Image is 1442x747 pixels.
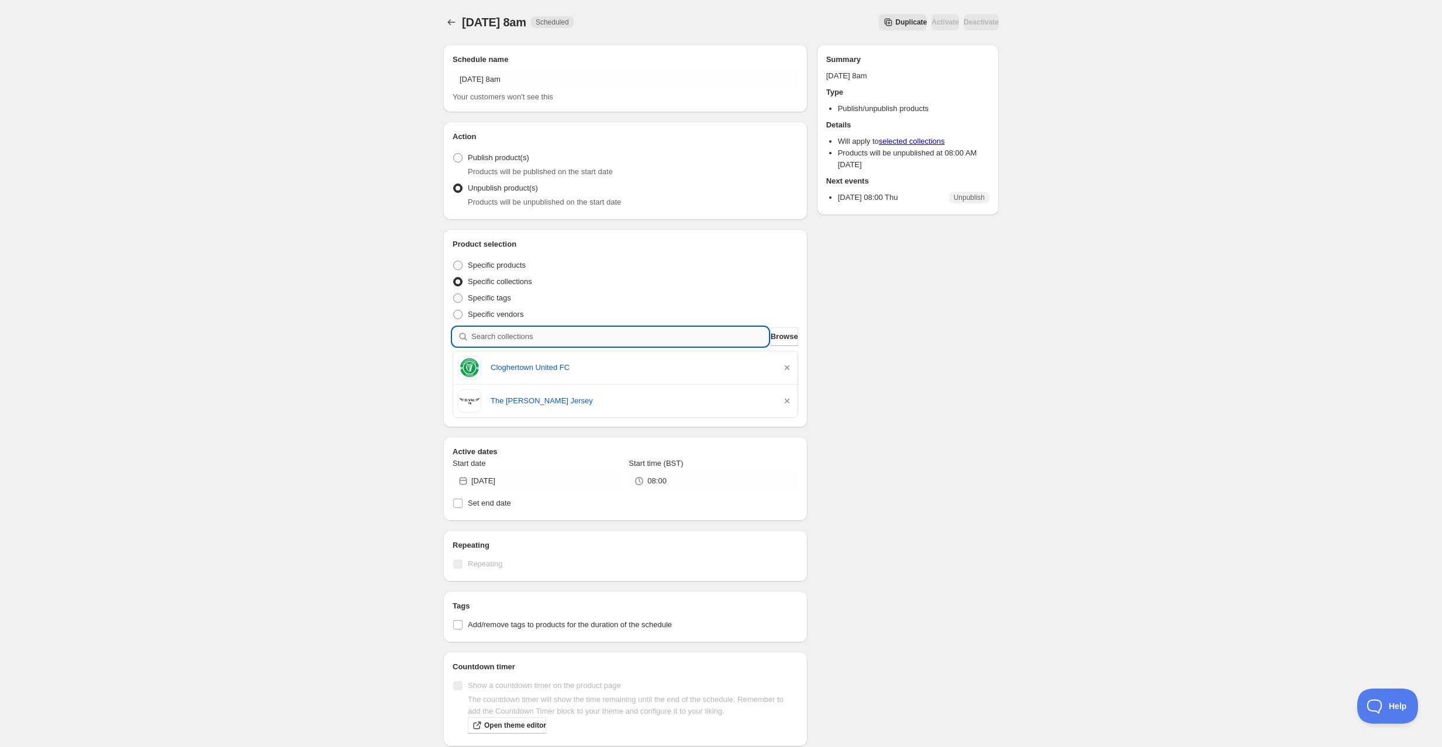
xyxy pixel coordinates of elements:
span: [DATE] 8am [462,16,526,29]
h2: Summary [826,54,989,65]
span: Add/remove tags to products for the duration of the schedule [468,620,672,629]
span: Duplicate [895,18,927,27]
span: Products will be published on the start date [468,167,613,176]
span: Browse [771,331,798,343]
span: Your customers won't see this [453,92,553,101]
a: selected collections [879,137,945,146]
li: Will apply to [838,136,989,147]
a: Open theme editor [468,717,546,734]
h2: Type [826,87,989,98]
span: Unpublish [954,193,985,202]
span: Specific products [468,261,526,269]
li: Publish/unpublish products [838,103,989,115]
span: Specific collections [468,277,532,286]
button: Schedules [443,14,460,30]
h2: Repeating [453,539,798,551]
p: [DATE] 8am [826,70,989,82]
button: Secondary action label [879,14,927,30]
input: Search collections [471,327,768,346]
h2: Product selection [453,238,798,250]
span: Scheduled [536,18,569,27]
span: Specific vendors [468,310,523,319]
span: Start time (BST) [629,459,683,468]
a: The [PERSON_NAME] Jersey [491,395,772,407]
h2: Countdown timer [453,661,798,673]
h2: Tags [453,600,798,612]
span: Repeating [468,559,502,568]
h2: Details [826,119,989,131]
h2: Active dates [453,446,798,458]
span: Start date [453,459,485,468]
span: Unpublish product(s) [468,184,538,192]
span: Show a countdown timer on the product page [468,681,621,690]
span: Specific tags [468,293,511,302]
li: Products will be unpublished at 08:00 AM [DATE] [838,147,989,171]
span: Set end date [468,499,511,507]
p: [DATE] 08:00 Thu [838,192,898,203]
iframe: Toggle Customer Support [1357,689,1419,724]
a: Cloghertown United FC [491,362,772,373]
span: Publish product(s) [468,153,529,162]
h2: Action [453,131,798,143]
h2: Schedule name [453,54,798,65]
h2: Next events [826,175,989,187]
button: Browse [771,327,798,346]
span: Products will be unpublished on the start date [468,198,621,206]
p: The countdown timer will show the time remaining until the end of the schedule. Remember to add t... [468,694,798,717]
span: Open theme editor [484,721,546,730]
